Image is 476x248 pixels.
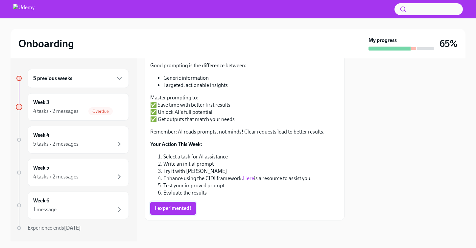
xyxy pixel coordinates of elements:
h2: Onboarding [18,37,74,50]
strong: My progress [369,37,397,44]
button: I experimented! [150,202,196,215]
a: Week 34 tasks • 2 messagesOverdue [16,93,129,121]
li: Targeted, actionable insights [163,82,339,89]
h6: Week 6 [33,197,49,204]
h3: 65% [440,38,458,50]
a: Week 61 message [16,192,129,219]
div: 4 tasks • 2 messages [33,108,79,115]
h6: 5 previous weeks [33,75,72,82]
p: Remember: AI reads prompts, not minds! Clear requests lead to better results. [150,128,339,135]
a: Here [243,175,254,181]
span: Experience ends [28,225,81,231]
img: Udemy [13,4,35,14]
li: Test your improved prompt [163,182,339,189]
li: Generic information [163,74,339,82]
span: Overdue [88,109,113,114]
a: Week 45 tasks • 2 messages [16,126,129,154]
h6: Week 5 [33,164,49,172]
a: Week 54 tasks • 2 messages [16,159,129,186]
p: Good prompting is the difference between: [150,62,339,69]
div: 4 tasks • 2 messages [33,173,79,180]
div: 5 tasks • 2 messages [33,140,79,148]
li: Enhance using the CIDI framework. is a resource to assist you. [163,175,339,182]
li: Evaluate the results [163,189,339,196]
strong: Your Action This Week: [150,141,202,147]
span: I experimented! [155,205,191,212]
h6: Week 4 [33,132,49,139]
div: 5 previous weeks [28,69,129,88]
div: 1 message [33,206,57,213]
strong: [DATE] [64,225,81,231]
p: Master prompting to: ✅ Save time with better first results ✅ Unlock AI's full potential ✅ Get out... [150,94,339,123]
li: Select a task for AI assistance [163,153,339,160]
li: Try it with [PERSON_NAME] [163,168,339,175]
li: Write an initial prompt [163,160,339,168]
h6: Week 3 [33,99,49,106]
